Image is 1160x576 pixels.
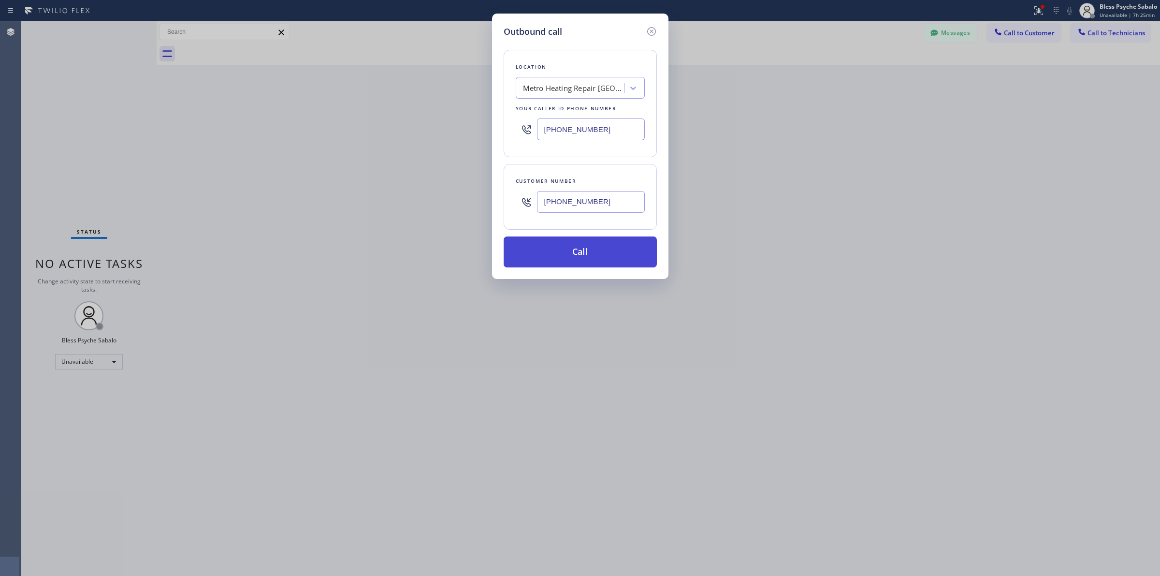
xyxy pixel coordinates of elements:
[504,25,562,38] h5: Outbound call
[516,62,645,72] div: Location
[537,191,645,213] input: (123) 456-7890
[516,103,645,114] div: Your caller id phone number
[537,118,645,140] input: (123) 456-7890
[504,236,657,267] button: Call
[523,83,624,94] div: Metro Heating Repair [GEOGRAPHIC_DATA]
[516,176,645,186] div: Customer number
